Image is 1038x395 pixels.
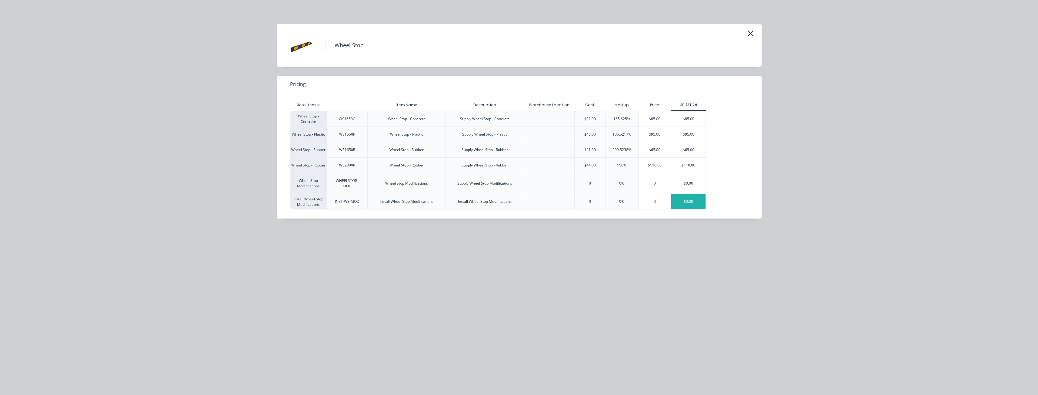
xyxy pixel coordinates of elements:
div: Install Wheel Stop Modifications [290,194,327,209]
span: Pricing [290,81,306,88]
div: Wheel Stop - Rubber [389,163,424,168]
div: $44.00 [584,163,596,168]
div: $95.00 [671,127,706,142]
div: $110.00 [671,158,706,173]
div: Wheel Stop Modifications [385,181,428,186]
div: $21.00 [584,147,596,153]
div: Wheel Stop - Concrete [388,116,426,122]
div: $85.00 [671,111,706,127]
div: Xero Item # [290,99,327,111]
div: 165.625% [613,116,630,122]
div: $85.00 [639,111,671,127]
div: 0 [589,199,591,204]
div: WS1650C [339,116,355,122]
div: 150% [617,163,626,168]
img: Wheel Stop [286,30,316,61]
div: 209.5238% [612,147,631,153]
div: Supply Wheel Stop - Rubber [462,147,508,153]
div: Wheel Stop - Plastic [290,127,327,142]
div: Wheel Stop - Rubber [290,157,327,173]
div: Supply Wheel Stop Modifications [457,181,512,186]
div: Wheel Stop - Rubber [290,142,327,157]
div: 0% [619,199,624,204]
div: Wheel Stop - Concrete [290,111,327,127]
div: $65.00 [639,142,671,157]
div: Supply Wheel Stop - Concrete [460,116,510,122]
div: Wheel Stop - Plastic [390,132,423,137]
div: Wheel Stop - Rubber [389,147,424,153]
div: $95.00 [639,127,671,142]
div: Item Name [391,97,422,113]
div: WS1650P [339,132,355,137]
div: Price [638,99,671,111]
div: Description [469,97,501,113]
div: 0 [589,181,591,186]
div: Install Wheel Stop Modifications [380,199,433,204]
div: Unit Price [671,102,706,107]
h4: Wheel Stop [325,40,373,51]
div: WS2000R [339,163,355,168]
div: Warehouse Location [524,97,574,113]
div: $0.00 [671,194,706,209]
div: INST-WS-MOD [335,199,359,204]
div: $46.00 [584,132,596,137]
div: Supply Wheel Stop - Plastic [462,132,507,137]
div: 106.5217% [612,132,631,137]
div: $110.00 [639,158,671,173]
div: Cost [574,99,605,111]
div: Install Wheel Stop Modifications [458,199,512,204]
div: Wheel Stop Modifications [290,173,327,194]
div: Supply Wheel Stop - Rubber [462,163,508,168]
div: 0 [639,194,671,209]
div: WS1650R [339,147,355,153]
div: 0 [639,173,671,194]
div: $32.00 [584,116,596,122]
div: 0% [619,181,624,186]
div: $65.00 [671,142,706,157]
div: $0.00 [671,173,706,194]
div: WHEELSTOP-MOD [332,178,363,189]
div: Markup [605,99,638,111]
